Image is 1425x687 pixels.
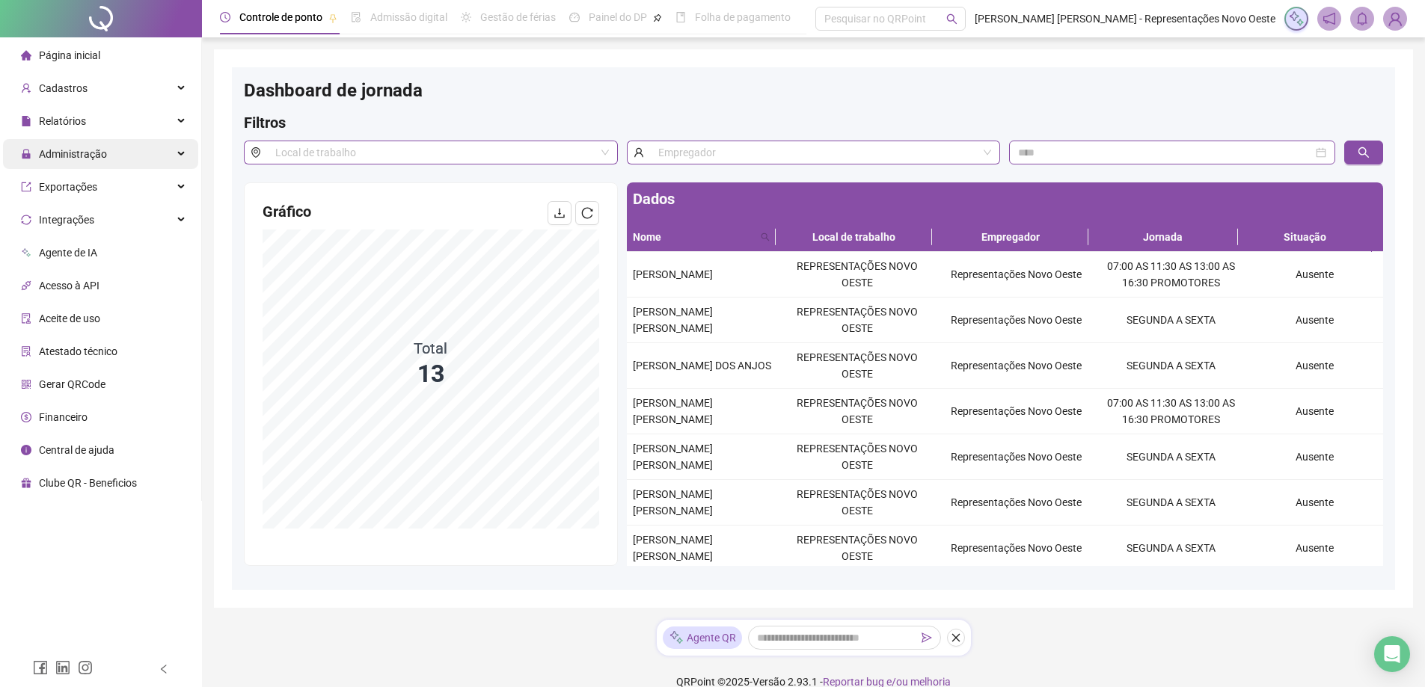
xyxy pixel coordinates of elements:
span: Dados [633,190,675,208]
th: Empregador [932,223,1088,252]
span: bell [1355,12,1369,25]
span: Integrações [39,214,94,226]
td: SEGUNDA A SEXTA [1096,343,1247,389]
span: Aceite de uso [39,312,100,324]
td: REPRESENTAÇÕES NOVO OESTE [778,298,937,343]
img: sparkle-icon.fc2bf0ac1784a2077858766a79e2daf3.svg [1288,10,1305,27]
td: Ausente [1247,252,1383,298]
span: dashboard [569,12,580,22]
span: Exportações [39,181,97,193]
span: Acesso à API [39,280,99,292]
span: [PERSON_NAME] [633,268,713,280]
span: linkedin [55,660,70,675]
span: Administração [39,148,107,160]
span: Controle de ponto [239,11,322,23]
span: left [159,664,169,674]
span: [PERSON_NAME] [PERSON_NAME] [633,397,713,425]
span: [PERSON_NAME] DOS ANJOS [633,360,771,372]
td: REPRESENTAÇÕES NOVO OESTE [778,389,937,434]
span: user-add [21,83,31,93]
span: sun [461,12,471,22]
span: audit [21,313,31,324]
span: search [946,13,957,25]
span: Folha de pagamento [695,11,791,23]
span: solution [21,346,31,357]
span: [PERSON_NAME] [PERSON_NAME] [633,443,713,471]
span: pushpin [653,13,662,22]
td: Representações Novo Oeste [937,389,1095,434]
div: Agente QR [663,626,742,649]
span: Cadastros [39,82,88,94]
td: Ausente [1247,434,1383,480]
span: Agente de IA [39,247,97,259]
td: SEGUNDA A SEXTA [1096,434,1247,480]
td: REPRESENTAÇÕES NOVO OESTE [778,434,937,480]
span: Página inicial [39,49,100,61]
th: Jornada [1088,223,1237,252]
td: REPRESENTAÇÕES NOVO OESTE [778,480,937,526]
span: qrcode [21,379,31,389]
span: file [21,116,31,126]
td: Representações Novo Oeste [937,434,1095,480]
span: api [21,280,31,291]
td: SEGUNDA A SEXTA [1096,526,1247,571]
td: Representações Novo Oeste [937,252,1095,298]
span: notification [1323,12,1336,25]
span: facebook [33,660,48,675]
span: search [1358,147,1370,158]
span: Nome [633,229,755,245]
span: search [758,226,773,248]
span: search [761,232,770,241]
span: instagram [78,660,93,675]
span: home [21,50,31,61]
td: Representações Novo Oeste [937,480,1095,526]
span: Gráfico [263,203,311,221]
span: Admissão digital [370,11,447,23]
span: Financeiro [39,411,88,423]
span: Gestão de férias [480,11,556,23]
th: Local de trabalho [776,223,932,252]
span: Dashboard de jornada [244,80,423,101]
td: Ausente [1247,343,1383,389]
td: 07:00 AS 11:30 AS 13:00 AS 16:30 PROMOTORES [1096,252,1247,298]
span: Clube QR - Beneficios [39,477,137,489]
td: Ausente [1247,480,1383,526]
span: send [922,632,932,643]
span: file-done [351,12,361,22]
span: reload [581,207,593,219]
span: Gerar QRCode [39,378,105,390]
span: Atestado técnico [39,345,117,357]
span: lock [21,149,31,159]
td: Ausente [1247,526,1383,571]
img: sparkle-icon.fc2bf0ac1784a2077858766a79e2daf3.svg [669,629,684,645]
span: environment [244,141,267,164]
td: REPRESENTAÇÕES NOVO OESTE [778,343,937,389]
span: [PERSON_NAME] [PERSON_NAME] - Representações Novo Oeste [975,10,1275,27]
span: [PERSON_NAME] [PERSON_NAME] [633,534,713,562]
td: Ausente [1247,389,1383,434]
span: Painel do DP [589,11,647,23]
span: close [951,632,961,643]
span: Central de ajuda [39,444,114,456]
span: clock-circle [220,12,230,22]
img: 7715 [1384,7,1406,30]
span: dollar [21,412,31,422]
td: SEGUNDA A SEXTA [1096,480,1247,526]
td: Representações Novo Oeste [937,298,1095,343]
span: gift [21,478,31,488]
div: Open Intercom Messenger [1374,636,1410,672]
td: REPRESENTAÇÕES NOVO OESTE [778,526,937,571]
span: [PERSON_NAME] [PERSON_NAME] [633,306,713,334]
span: sync [21,215,31,225]
span: Relatórios [39,115,86,127]
span: user [627,141,650,164]
span: info-circle [21,445,31,455]
th: Situação [1238,223,1372,252]
span: download [554,207,566,219]
span: export [21,182,31,192]
td: Representações Novo Oeste [937,526,1095,571]
span: pushpin [328,13,337,22]
td: REPRESENTAÇÕES NOVO OESTE [778,252,937,298]
span: Filtros [244,114,286,132]
span: book [675,12,686,22]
